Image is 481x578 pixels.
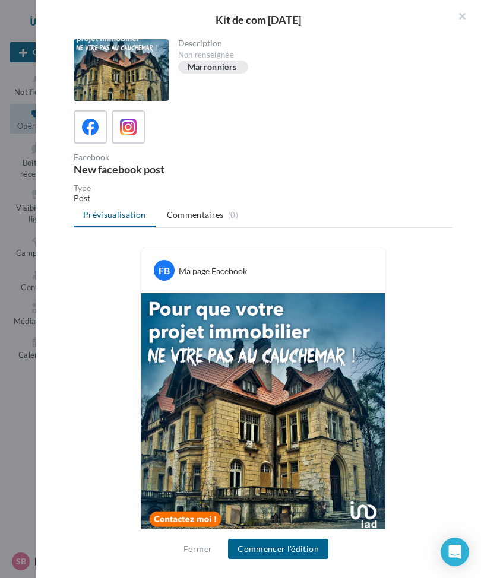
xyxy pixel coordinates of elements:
[188,63,237,72] div: Marronniers
[74,153,258,161] div: Facebook
[178,50,444,61] div: Non renseignée
[228,210,238,220] span: (0)
[74,184,452,192] div: Type
[228,539,328,559] button: Commencer l'édition
[167,209,224,221] span: Commentaires
[179,542,217,556] button: Fermer
[179,265,247,277] div: Ma page Facebook
[178,39,444,47] div: Description
[154,260,175,281] div: FB
[74,192,452,204] div: Post
[55,14,462,25] div: Kit de com [DATE]
[441,538,469,566] div: Open Intercom Messenger
[74,164,258,174] div: New facebook post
